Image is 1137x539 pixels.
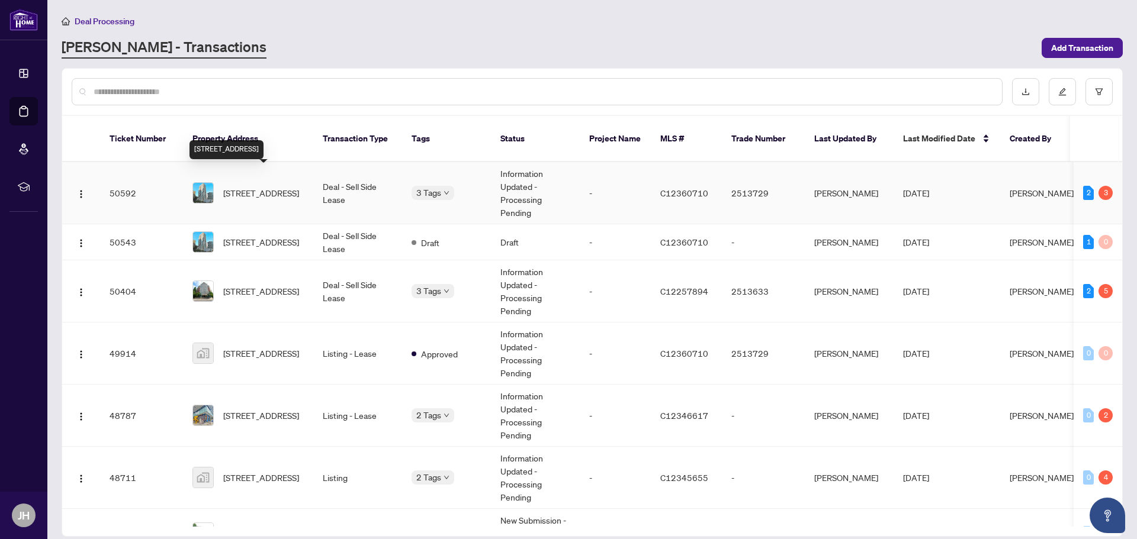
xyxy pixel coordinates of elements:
th: Ticket Number [100,116,183,162]
td: Deal - Sell Side Lease [313,260,402,322]
div: 0 [1099,346,1113,360]
img: thumbnail-img [193,183,213,203]
span: [PERSON_NAME] [1010,472,1074,483]
img: Logo [76,350,86,359]
span: [DATE] [903,237,929,247]
span: Add Transaction [1051,38,1113,57]
td: 48787 [100,385,183,447]
th: Last Updated By [805,116,894,162]
button: Add Transaction [1042,38,1123,58]
span: Last Modified Date [903,132,975,145]
button: Open asap [1090,498,1125,533]
span: home [62,17,70,25]
div: 0 [1083,470,1094,485]
td: Listing - Lease [313,322,402,385]
img: thumbnail-img [193,405,213,425]
th: Created By [1000,116,1071,162]
button: Logo [72,468,91,487]
span: [DATE] [903,286,929,296]
td: - [722,224,805,260]
span: C12360710 [660,348,708,359]
div: 3 [1099,186,1113,200]
div: [STREET_ADDRESS] [189,140,264,159]
td: [PERSON_NAME] [805,385,894,447]
div: 5 [1099,284,1113,298]
span: [STREET_ADDRESS] [223,235,299,248]
td: - [580,322,651,385]
a: [PERSON_NAME] - Transactions [62,37,266,59]
td: - [580,260,651,322]
span: C12360710 [660,237,708,247]
img: thumbnail-img [193,343,213,363]
td: [PERSON_NAME] [805,260,894,322]
td: [PERSON_NAME] [805,224,894,260]
div: 0 [1083,408,1094,422]
span: [DATE] [903,348,929,359]
span: [DATE] [903,472,929,483]
td: 48711 [100,447,183,509]
td: - [722,385,805,447]
span: C12360710 [660,188,708,198]
td: Information Updated - Processing Pending [491,447,580,509]
div: 2 [1083,186,1094,200]
img: Logo [76,412,86,421]
span: [STREET_ADDRESS] [223,409,299,422]
td: 50592 [100,162,183,224]
button: filter [1085,78,1113,105]
span: [STREET_ADDRESS] [223,471,299,484]
span: Draft [421,236,439,249]
span: 2 Tags [416,470,441,484]
span: [DATE] [903,188,929,198]
button: download [1012,78,1039,105]
td: - [722,447,805,509]
td: 50543 [100,224,183,260]
div: 0 [1083,346,1094,360]
td: [PERSON_NAME] [805,322,894,385]
span: [STREET_ADDRESS] [223,347,299,360]
div: 2 [1099,408,1113,422]
th: Trade Number [722,116,805,162]
td: - [580,224,651,260]
td: 2513729 [722,322,805,385]
td: Deal - Sell Side Lease [313,224,402,260]
td: Information Updated - Processing Pending [491,385,580,447]
img: thumbnail-img [193,281,213,301]
th: Status [491,116,580,162]
td: 50404 [100,260,183,322]
th: Tags [402,116,491,162]
span: [DATE] [903,410,929,421]
td: Listing [313,447,402,509]
span: [PERSON_NAME] [1010,237,1074,247]
td: - [580,385,651,447]
td: Information Updated - Processing Pending [491,322,580,385]
span: JH [18,507,30,524]
td: Information Updated - Processing Pending [491,260,580,322]
div: 1 [1083,235,1094,249]
td: [PERSON_NAME] [805,447,894,509]
span: C12346617 [660,410,708,421]
img: thumbnail-img [193,467,213,488]
img: Logo [76,238,86,248]
span: 3 Tags [416,186,441,199]
span: [STREET_ADDRESS] [223,285,299,298]
div: 0 [1099,235,1113,249]
th: Property Address [183,116,313,162]
button: Logo [72,406,91,425]
th: Project Name [580,116,651,162]
img: logo [9,9,38,31]
span: down [444,475,449,480]
td: Information Updated - Processing Pending [491,162,580,224]
span: [PERSON_NAME] [1010,410,1074,421]
td: - [580,447,651,509]
div: 2 [1083,284,1094,298]
span: filter [1095,88,1103,96]
span: down [444,288,449,294]
td: Deal - Sell Side Lease [313,162,402,224]
td: Listing - Lease [313,385,402,447]
span: [STREET_ADDRESS] [223,186,299,199]
button: Logo [72,282,91,301]
span: [PERSON_NAME] [1010,348,1074,359]
span: Approved [421,347,458,360]
td: - [580,162,651,224]
span: download [1022,88,1030,96]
